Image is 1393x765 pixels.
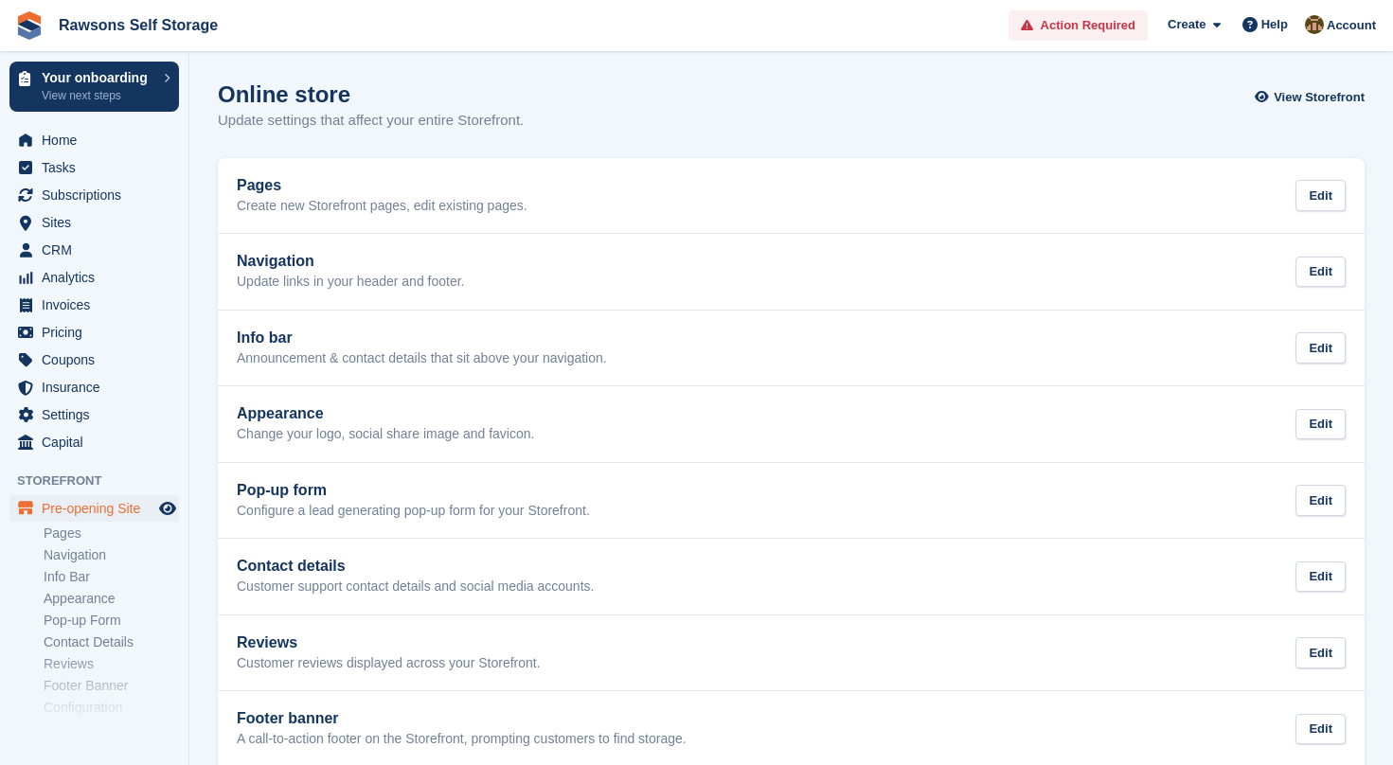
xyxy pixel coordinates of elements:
a: Appearance Change your logo, social share image and favicon. Edit [218,386,1365,462]
a: Info bar Announcement & contact details that sit above your navigation. Edit [218,311,1365,386]
a: Preview store [156,497,179,520]
a: Pop-up Form [44,612,179,630]
p: Change your logo, social share image and favicon. [237,426,534,443]
a: Navigation Update links in your header and footer. Edit [218,234,1365,310]
a: menu [9,127,179,153]
div: Edit [1295,561,1346,593]
span: View Storefront [1274,88,1365,107]
p: Create new Storefront pages, edit existing pages. [237,198,527,215]
p: Update links in your header and footer. [237,274,465,291]
a: Action Required [1009,10,1148,42]
a: Navigation [44,546,179,564]
p: Announcement & contact details that sit above your navigation. [237,350,607,367]
span: Sites [42,209,155,236]
span: CRM [42,237,155,263]
a: Your onboarding View next steps [9,62,179,112]
p: Configure a lead generating pop-up form for your Storefront. [237,503,590,520]
p: View next steps [42,87,154,104]
a: Configuration [44,699,179,717]
span: Capital [42,429,155,455]
a: Reviews [44,655,179,673]
h1: Online store [218,81,524,107]
p: Update settings that affect your entire Storefront. [218,110,524,132]
a: menu [9,347,179,373]
a: menu [9,374,179,400]
span: Create [1168,15,1205,34]
a: Info Bar [44,568,179,586]
a: Pages Create new Storefront pages, edit existing pages. Edit [218,158,1365,234]
div: Edit [1295,257,1346,288]
span: Action Required [1041,16,1135,35]
h2: Pop-up form [237,482,590,499]
span: Invoices [42,292,155,318]
div: Edit [1295,409,1346,440]
a: Contact details Customer support contact details and social media accounts. Edit [218,539,1365,614]
div: Edit [1295,714,1346,745]
a: menu [9,319,179,346]
div: Edit [1295,485,1346,516]
h2: Appearance [237,405,534,422]
span: Help [1261,15,1288,34]
a: menu [9,209,179,236]
span: Settings [42,401,155,428]
a: menu [9,154,179,181]
div: Edit [1295,180,1346,211]
h2: Contact details [237,558,594,575]
a: menu [9,237,179,263]
a: Rawsons Self Storage [51,9,225,41]
a: menu [9,495,179,522]
span: Home [42,127,155,153]
a: View Storefront [1259,81,1365,113]
img: Aaron Wheeler [1305,15,1324,34]
p: Customer support contact details and social media accounts. [237,578,594,596]
a: Appearance [44,590,179,608]
p: A call-to-action footer on the Storefront, prompting customers to find storage. [237,731,687,748]
h2: Footer banner [237,710,687,727]
div: Edit [1295,637,1346,668]
a: Pop-up form Configure a lead generating pop-up form for your Storefront. Edit [218,463,1365,539]
span: Analytics [42,264,155,291]
a: menu [9,401,179,428]
h2: Navigation [237,253,465,270]
span: Storefront [17,471,188,490]
p: Customer reviews displayed across your Storefront. [237,655,541,672]
a: menu [9,292,179,318]
h2: Info bar [237,329,607,347]
a: Pages [44,525,179,543]
a: Reviews Customer reviews displayed across your Storefront. Edit [218,615,1365,691]
a: menu [9,429,179,455]
a: Contact Details [44,633,179,651]
span: Insurance [42,374,155,400]
span: Account [1327,16,1376,35]
span: Subscriptions [42,182,155,208]
a: menu [9,182,179,208]
h2: Pages [237,177,527,194]
img: stora-icon-8386f47178a22dfd0bd8f6a31ec36ba5ce8667c1dd55bd0f319d3a0aa187defe.svg [15,11,44,40]
span: Pricing [42,319,155,346]
p: Your onboarding [42,71,154,84]
a: menu [9,264,179,291]
h2: Reviews [237,634,541,651]
div: Edit [1295,332,1346,364]
span: Coupons [42,347,155,373]
span: Pre-opening Site [42,495,155,522]
a: Check-in [44,721,179,738]
span: Tasks [42,154,155,181]
a: Footer Banner [44,677,179,695]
